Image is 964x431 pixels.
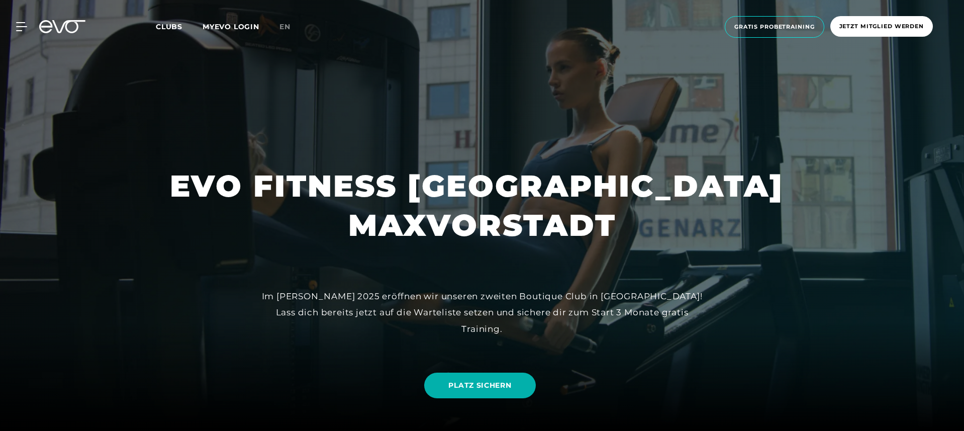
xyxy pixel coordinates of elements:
[722,16,827,38] a: Gratis Probetraining
[448,380,511,391] span: PLATZ SICHERN
[279,22,291,31] span: en
[827,16,936,38] a: Jetzt Mitglied werden
[256,288,708,337] div: Im [PERSON_NAME] 2025 eröffnen wir unseren zweiten Boutique Club in [GEOGRAPHIC_DATA]! Lass dich ...
[734,23,815,31] span: Gratis Probetraining
[156,22,182,31] span: Clubs
[156,22,203,31] a: Clubs
[424,373,535,398] a: PLATZ SICHERN
[170,166,794,245] h1: EVO FITNESS [GEOGRAPHIC_DATA] MAXVORSTADT
[839,22,924,31] span: Jetzt Mitglied werden
[279,21,303,33] a: en
[203,22,259,31] a: MYEVO LOGIN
